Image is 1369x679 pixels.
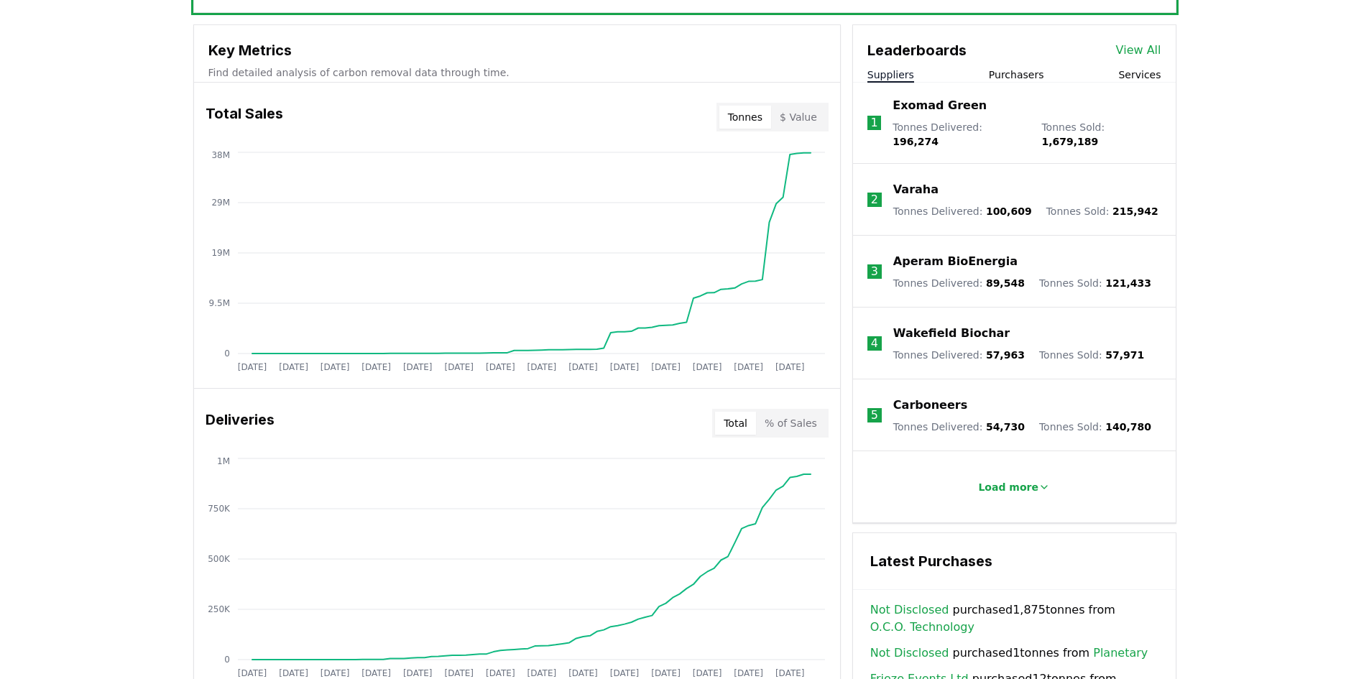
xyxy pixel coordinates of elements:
tspan: [DATE] [402,362,432,372]
tspan: [DATE] [444,668,474,678]
p: 5 [871,407,878,424]
button: Suppliers [867,68,914,82]
p: 4 [871,335,878,352]
button: Tonnes [719,106,771,129]
span: purchased 1 tonnes from [870,645,1148,662]
tspan: [DATE] [609,362,639,372]
tspan: [DATE] [651,362,681,372]
tspan: 500K [208,554,231,564]
p: Tonnes Delivered : [893,204,1032,218]
h3: Deliveries [206,409,275,438]
a: O.C.O. Technology [870,619,974,636]
tspan: [DATE] [609,668,639,678]
tspan: [DATE] [279,668,308,678]
p: Tonnes Delivered : [893,420,1025,434]
tspan: [DATE] [237,668,267,678]
button: Total [715,412,756,435]
p: 2 [871,191,878,208]
tspan: [DATE] [527,362,556,372]
span: 57,963 [986,349,1025,361]
button: Services [1118,68,1161,82]
a: Exomad Green [893,97,987,114]
tspan: [DATE] [734,362,763,372]
button: Purchasers [989,68,1044,82]
tspan: 19M [211,248,230,258]
p: Load more [978,480,1038,494]
tspan: [DATE] [320,668,349,678]
tspan: 0 [224,348,230,359]
tspan: [DATE] [279,362,308,372]
h3: Leaderboards [867,40,967,61]
tspan: 750K [208,504,231,514]
tspan: [DATE] [361,668,391,678]
p: Tonnes Delivered : [893,348,1025,362]
a: Planetary [1093,645,1148,662]
span: 140,780 [1105,421,1151,433]
span: 57,971 [1105,349,1144,361]
span: 215,942 [1112,205,1158,217]
tspan: [DATE] [692,668,722,678]
a: Not Disclosed [870,645,949,662]
tspan: [DATE] [486,362,515,372]
p: 3 [871,263,878,280]
p: Tonnes Sold : [1039,276,1151,290]
tspan: [DATE] [568,362,598,372]
a: View All [1116,42,1161,59]
tspan: 29M [211,198,230,208]
tspan: [DATE] [402,668,432,678]
tspan: [DATE] [775,362,804,372]
p: Tonnes Delivered : [893,276,1025,290]
tspan: 0 [224,655,230,665]
tspan: 1M [217,456,230,466]
span: 196,274 [893,136,939,147]
a: Not Disclosed [870,601,949,619]
h3: Key Metrics [208,40,826,61]
tspan: [DATE] [734,668,763,678]
p: Tonnes Sold : [1041,120,1161,149]
span: 100,609 [986,205,1032,217]
tspan: [DATE] [361,362,391,372]
button: % of Sales [756,412,826,435]
h3: Latest Purchases [870,550,1158,572]
button: Load more [967,473,1061,502]
tspan: [DATE] [486,668,515,678]
tspan: [DATE] [320,362,349,372]
tspan: [DATE] [692,362,722,372]
span: purchased 1,875 tonnes from [870,601,1158,636]
span: 1,679,189 [1041,136,1098,147]
p: Find detailed analysis of carbon removal data through time. [208,65,826,80]
p: Tonnes Sold : [1039,348,1144,362]
tspan: [DATE] [651,668,681,678]
p: Tonnes Sold : [1039,420,1151,434]
a: Aperam BioEnergia [893,253,1018,270]
p: Tonnes Delivered : [893,120,1027,149]
span: 89,548 [986,277,1025,289]
a: Carboneers [893,397,967,414]
tspan: [DATE] [775,668,804,678]
tspan: [DATE] [237,362,267,372]
tspan: 38M [211,150,230,160]
tspan: [DATE] [444,362,474,372]
p: Tonnes Sold : [1046,204,1158,218]
p: 1 [870,114,877,131]
tspan: 9.5M [208,298,229,308]
span: 54,730 [986,421,1025,433]
button: $ Value [771,106,826,129]
tspan: [DATE] [568,668,598,678]
a: Varaha [893,181,939,198]
tspan: [DATE] [527,668,556,678]
a: Wakefield Biochar [893,325,1010,342]
tspan: 250K [208,604,231,614]
h3: Total Sales [206,103,283,131]
span: 121,433 [1105,277,1151,289]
